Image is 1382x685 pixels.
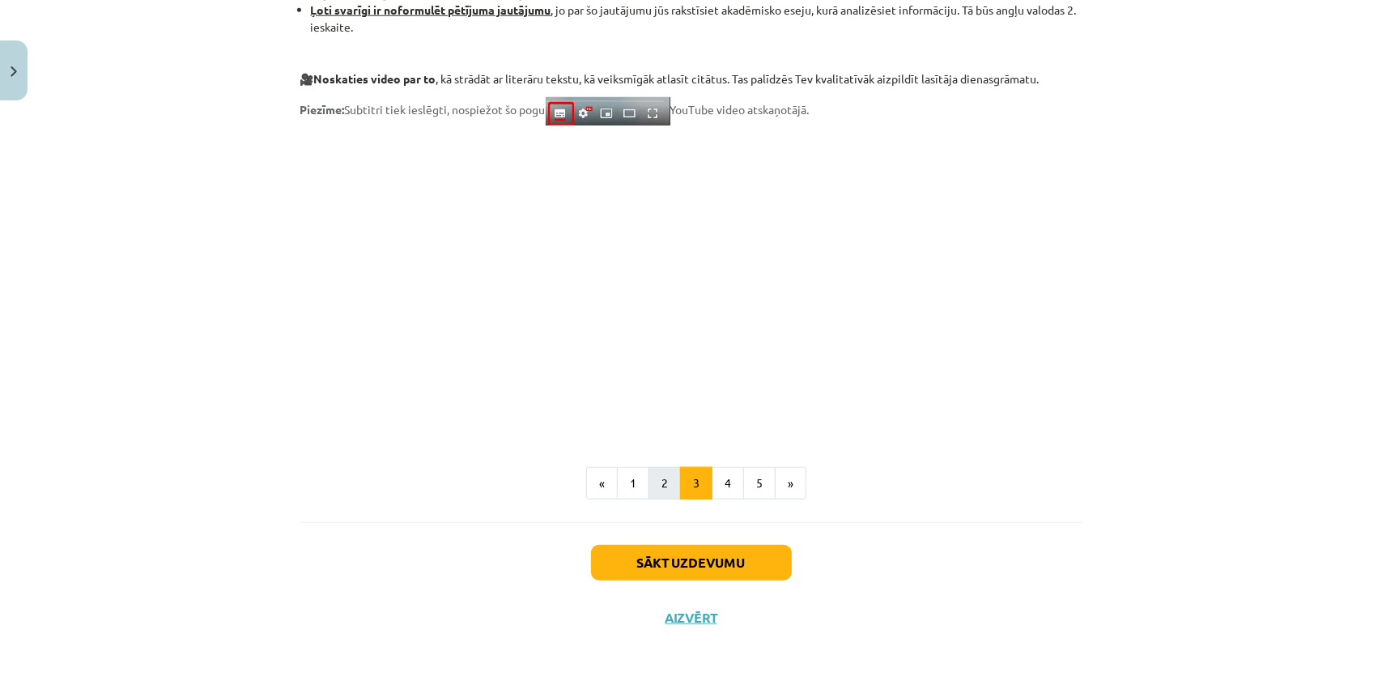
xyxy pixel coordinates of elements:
strong: Piezīme: [300,102,345,117]
button: 4 [712,467,744,500]
nav: Page navigation example [300,467,1082,500]
button: » [775,467,806,500]
li: , jo par šo jautājumu jūs rakstīsiet akadēmisko eseju, kurā analizēsiet informāciju. Tā būs angļu... [311,2,1082,36]
p: 🎥 , kā strādāt ar literāru tekstu, kā veiksmīgāk atlasīt citātus. Tas palīdzēs Tev kvalitatīvāk a... [300,70,1082,87]
button: 5 [743,467,776,500]
button: 1 [617,467,649,500]
button: Sākt uzdevumu [591,545,792,581]
strong: Ļoti svarīgi ir noformulēt pētījuma jautājumu [311,2,551,17]
button: 2 [648,467,681,500]
button: Aizvērt [661,610,722,626]
strong: Noskaties video par to [314,71,436,86]
button: « [586,467,618,500]
button: 3 [680,467,712,500]
span: Subtitri tiek ieslēgti, nospiežot šo pogu YouTube video atskaņotājā. [300,102,810,117]
img: icon-close-lesson-0947bae3869378f0d4975bcd49f059093ad1ed9edebbc8119c70593378902aed.svg [11,66,17,77]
